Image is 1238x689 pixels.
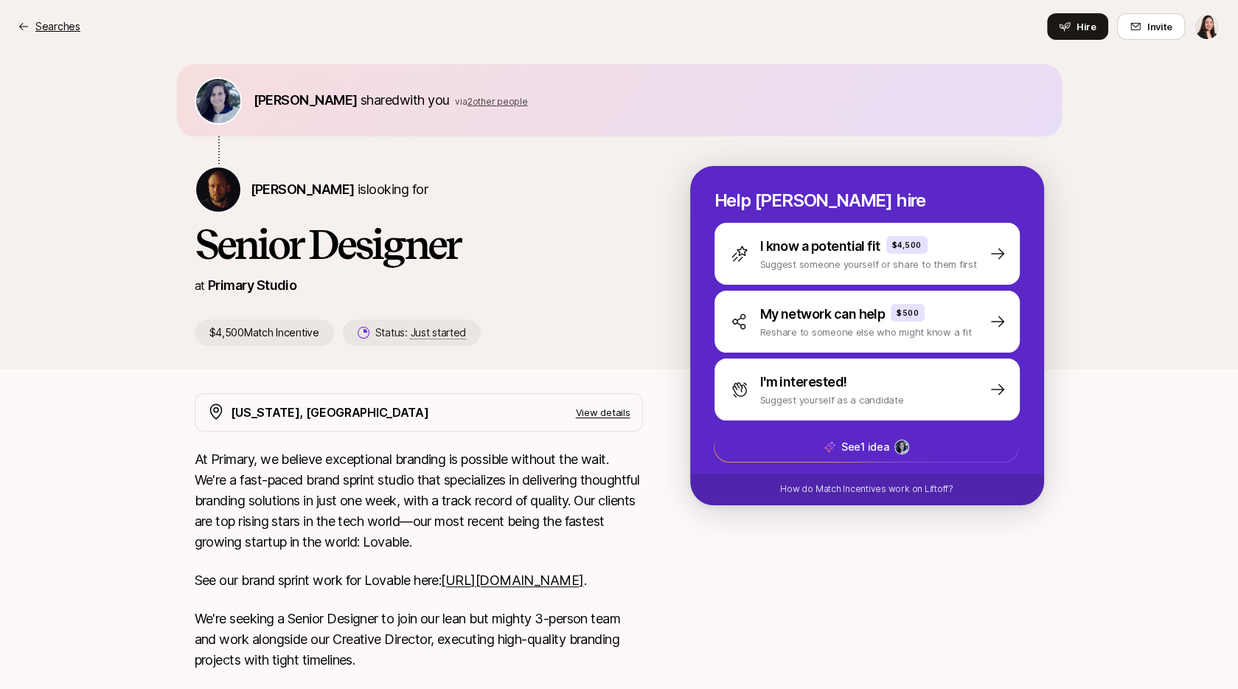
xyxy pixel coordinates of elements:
[251,179,428,200] p: is looking for
[1147,19,1172,34] span: Invite
[780,482,953,496] p: How do Match Incentives work on Liftoff?
[1194,14,1220,39] img: Adriana Dianderas
[760,304,886,325] p: My network can help
[1117,13,1185,40] button: Invite
[714,432,1019,463] button: See1 idea
[1047,13,1108,40] button: Hire
[1077,19,1096,34] span: Hire
[760,236,880,257] p: I know a potential fit
[897,307,919,319] p: $500
[196,167,240,212] img: Nicholas Pattison
[195,609,643,671] p: We're seeking a Senior Designer to join our lean but mighty 3-person team and work alongside our ...
[410,326,466,339] span: Just started
[195,319,334,346] p: $4,500 Match Incentive
[760,257,977,271] p: Suggest someone yourself or share to them first
[455,96,467,107] span: via
[760,325,972,339] p: Reshare to someone else who might know a fit
[441,572,583,588] a: [URL][DOMAIN_NAME]
[195,276,205,295] p: at
[576,405,630,420] p: View details
[208,277,296,293] a: Primary Studio
[841,438,888,456] p: See 1 idea
[35,18,80,35] p: Searches
[375,324,466,342] p: Status:
[195,222,643,266] h1: Senior Designer
[760,372,847,392] p: I'm interested!
[895,440,908,454] img: f3789128_d726_40af_ba80_c488df0e0488.jpg
[400,92,450,108] span: with you
[892,239,922,251] p: $4,500
[251,181,355,197] span: [PERSON_NAME]
[714,190,1020,211] p: Help [PERSON_NAME] hire
[231,403,429,422] p: [US_STATE], [GEOGRAPHIC_DATA]
[1194,13,1220,40] button: Adriana Dianderas
[467,96,528,107] span: 2 other people
[196,79,240,123] img: f3789128_d726_40af_ba80_c488df0e0488.jpg
[254,90,528,111] p: shared
[760,392,904,407] p: Suggest yourself as a candidate
[254,92,358,108] span: [PERSON_NAME]
[195,449,643,553] p: At Primary, we believe exceptional branding is possible without the wait. We're a fast-paced bran...
[195,570,643,591] p: See our brand sprint work for Lovable here: .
